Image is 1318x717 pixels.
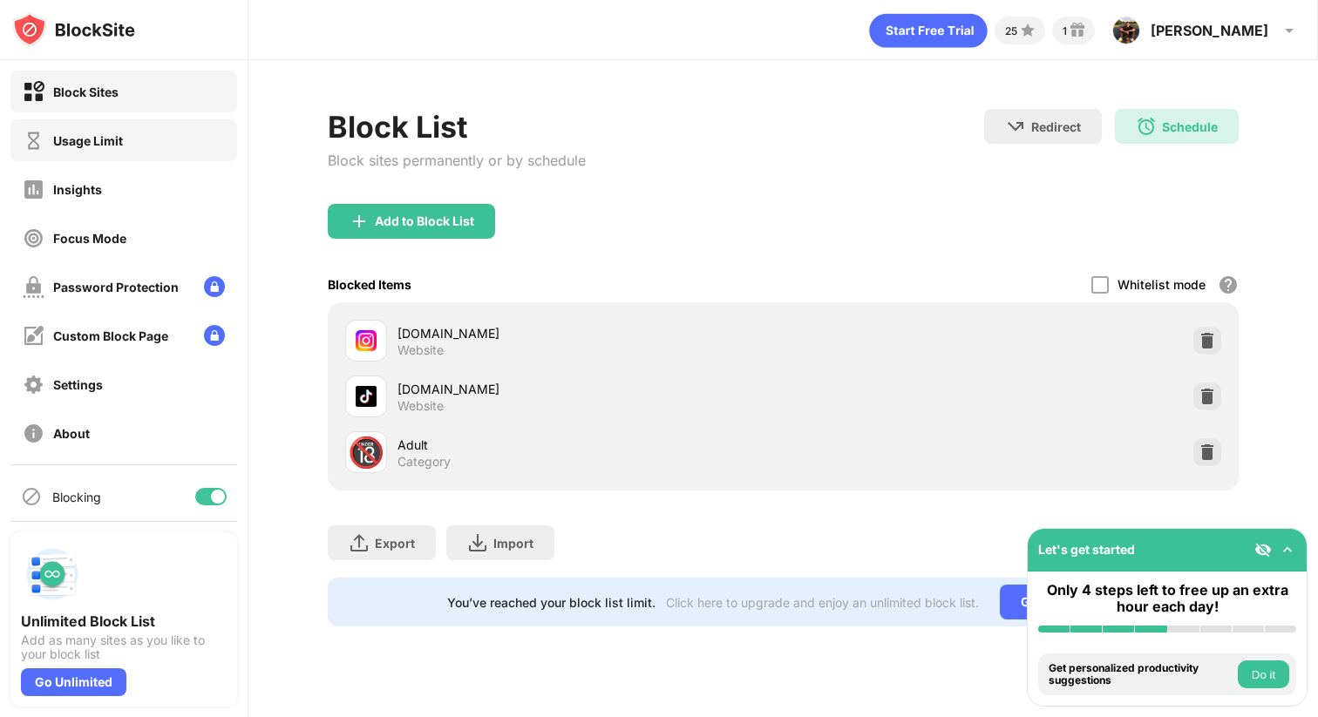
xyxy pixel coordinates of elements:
button: Do it [1238,660,1289,688]
img: settings-off.svg [23,374,44,396]
div: Click here to upgrade and enjoy an unlimited block list. [666,595,979,610]
img: points-small.svg [1017,20,1038,41]
div: Category [397,454,451,470]
div: 25 [1005,24,1017,37]
img: blocking-icon.svg [21,486,42,507]
div: Website [397,342,444,358]
div: Insights [53,182,102,197]
div: About [53,426,90,441]
img: eye-not-visible.svg [1254,541,1272,558]
div: Usage Limit [53,133,123,148]
div: Settings [53,377,103,392]
div: [DOMAIN_NAME] [397,324,784,342]
div: Block Sites [53,85,119,99]
img: reward-small.svg [1067,20,1088,41]
img: omni-setup-toggle.svg [1279,541,1296,558]
div: Adult [397,436,784,454]
div: Block List [328,109,586,145]
div: Custom Block Page [53,328,168,343]
img: lock-menu.svg [204,276,225,297]
div: animation [869,13,988,48]
img: favicons [356,386,377,407]
div: Schedule [1162,119,1218,134]
div: Go Unlimited [1000,585,1119,619]
img: time-usage-off.svg [23,130,44,152]
div: Password Protection [53,280,179,294]
img: push-block-list.svg [21,543,84,605]
div: Only 4 steps left to free up an extra hour each day! [1038,582,1296,615]
img: password-protection-off.svg [23,276,44,298]
div: Export [375,536,415,551]
div: [PERSON_NAME] [1151,22,1268,39]
img: about-off.svg [23,423,44,444]
div: Unlimited Block List [21,612,227,630]
div: Add as many sites as you like to your block list [21,633,227,661]
div: 🔞 [348,435,384,470]
div: Get personalized productivity suggestions [1049,662,1233,687]
div: [DOMAIN_NAME] [397,380,784,398]
div: Go Unlimited [21,668,126,696]
div: You’ve reached your block list limit. [447,595,656,610]
div: Blocking [52,490,101,504]
div: 1 [1063,24,1067,37]
img: lock-menu.svg [204,325,225,346]
div: Block sites permanently or by schedule [328,152,586,169]
div: Focus Mode [53,231,126,246]
div: Let's get started [1038,542,1135,557]
img: ALV-UjWU642mgOcuepD44l0QqqBGfOxcpPUG9HVqyqHyloMi4Lzl4d-nsubhaEORJZgLHm6r6FdC9eRiRO5zW_sjD34ncJnW6... [1112,17,1140,44]
img: favicons [356,330,377,351]
img: logo-blocksite.svg [12,12,135,47]
div: Redirect [1031,119,1081,134]
img: insights-off.svg [23,179,44,200]
img: focus-off.svg [23,227,44,249]
div: Website [397,398,444,414]
div: Import [493,536,533,551]
img: customize-block-page-off.svg [23,325,44,347]
div: Whitelist mode [1118,277,1206,292]
img: block-on.svg [23,81,44,103]
div: Blocked Items [328,277,411,292]
div: Add to Block List [375,214,474,228]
